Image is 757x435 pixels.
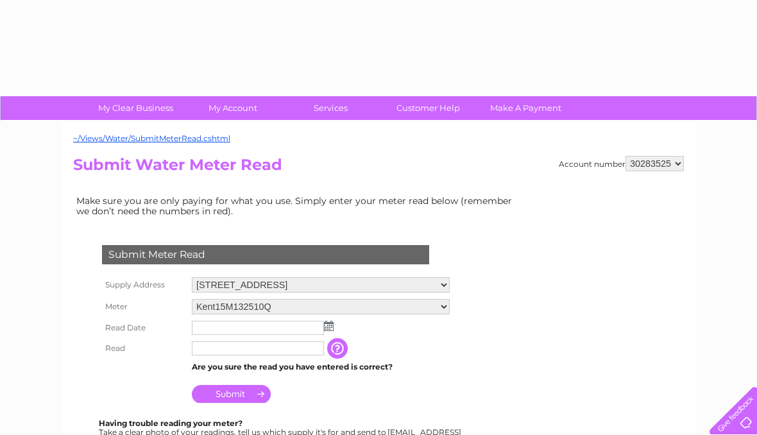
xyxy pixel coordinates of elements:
[99,418,242,428] b: Having trouble reading your meter?
[324,321,334,331] img: ...
[83,96,189,120] a: My Clear Business
[278,96,384,120] a: Services
[73,156,684,180] h2: Submit Water Meter Read
[102,245,429,264] div: Submit Meter Read
[192,385,271,403] input: Submit
[73,133,230,143] a: ~/Views/Water/SubmitMeterRead.cshtml
[99,318,189,338] th: Read Date
[99,338,189,359] th: Read
[327,338,350,359] input: Information
[473,96,579,120] a: Make A Payment
[375,96,481,120] a: Customer Help
[559,156,684,171] div: Account number
[99,274,189,296] th: Supply Address
[73,192,522,219] td: Make sure you are only paying for what you use. Simply enter your meter read below (remember we d...
[99,296,189,318] th: Meter
[180,96,286,120] a: My Account
[189,359,453,375] td: Are you sure the read you have entered is correct?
